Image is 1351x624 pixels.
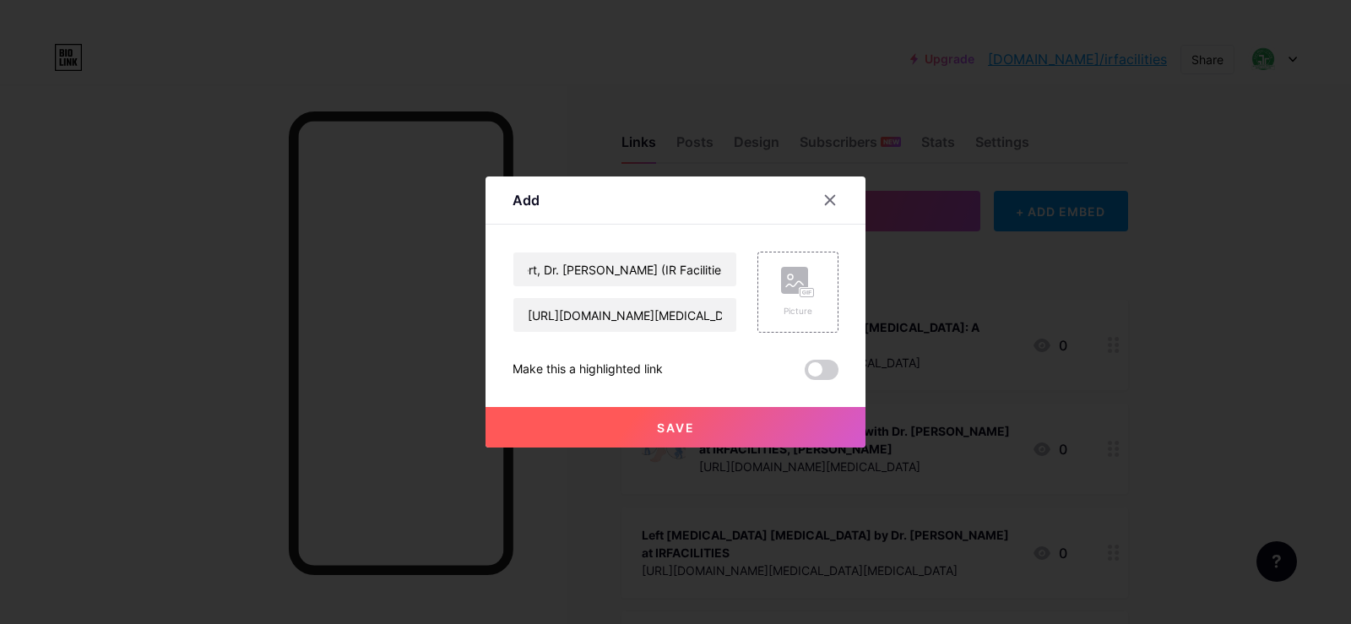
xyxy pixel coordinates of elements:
div: Add [513,190,540,210]
div: Make this a highlighted link [513,360,663,380]
input: URL [513,298,736,332]
input: Title [513,252,736,286]
div: Picture [781,305,815,317]
span: Save [657,421,695,435]
button: Save [486,407,865,448]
